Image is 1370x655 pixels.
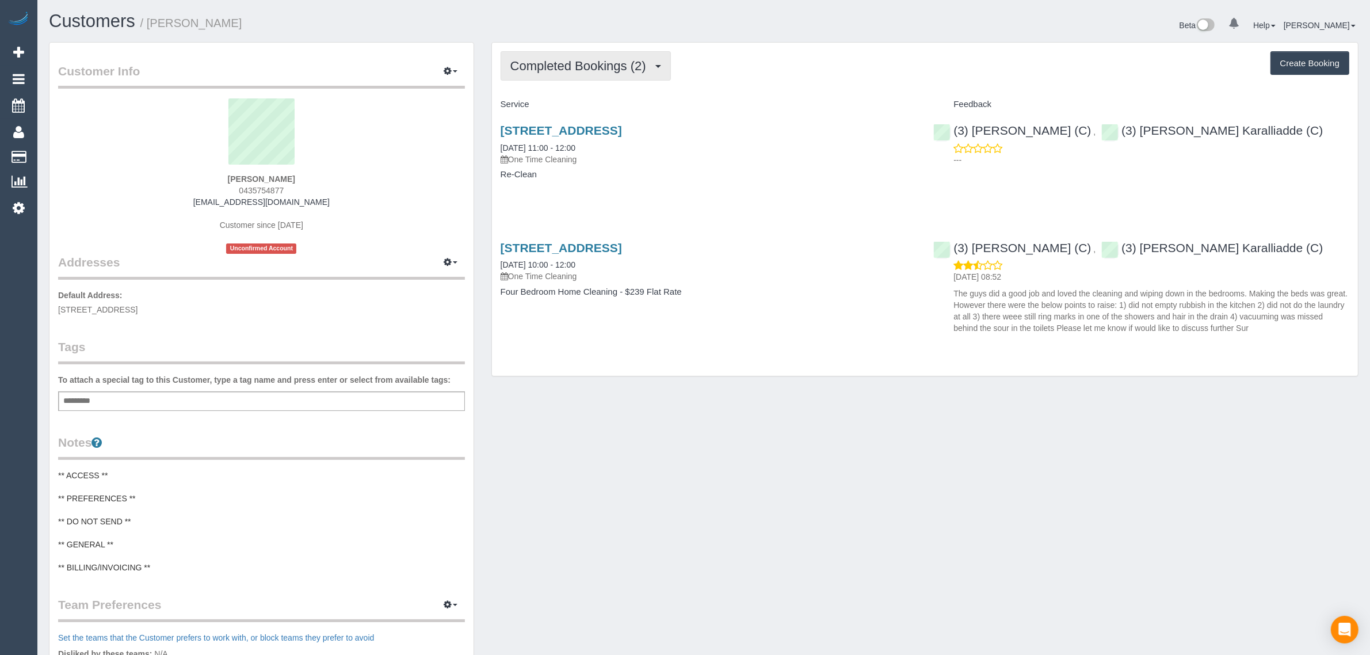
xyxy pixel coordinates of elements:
h4: Re-Clean [501,170,917,180]
a: (3) [PERSON_NAME] (C) [933,241,1091,254]
div: Open Intercom Messenger [1331,616,1358,643]
a: [EMAIL_ADDRESS][DOMAIN_NAME] [193,197,330,207]
label: To attach a special tag to this Customer, type a tag name and press enter or select from availabl... [58,374,451,386]
h4: Four Bedroom Home Cleaning - $239 Flat Rate [501,287,917,297]
a: [STREET_ADDRESS] [501,241,622,254]
button: Completed Bookings (2) [501,51,671,81]
legend: Team Preferences [58,596,465,622]
button: Create Booking [1270,51,1349,75]
legend: Notes [58,434,465,460]
legend: Customer Info [58,63,465,89]
a: (3) [PERSON_NAME] Karalliadde (C) [1101,241,1323,254]
h4: Feedback [933,100,1349,109]
a: Set the teams that the Customer prefers to work with, or block teams they prefer to avoid [58,633,374,642]
span: Completed Bookings (2) [510,59,652,73]
p: --- [953,154,1349,166]
img: New interface [1196,18,1215,33]
a: [DATE] 11:00 - 12:00 [501,143,575,153]
img: Automaid Logo [7,12,30,28]
p: One Time Cleaning [501,271,917,282]
span: [STREET_ADDRESS] [58,305,138,314]
h4: Service [501,100,917,109]
span: Customer since [DATE] [220,220,303,230]
a: (3) [PERSON_NAME] (C) [933,124,1091,137]
strong: [PERSON_NAME] [228,174,295,184]
span: , [1093,127,1096,136]
a: Customers [49,11,135,31]
p: The guys did a good job and loved the cleaning and wiping down in the bedrooms. Making the beds w... [953,288,1349,334]
a: [PERSON_NAME] [1284,21,1356,30]
legend: Tags [58,338,465,364]
label: Default Address: [58,290,123,301]
span: Unconfirmed Account [226,243,296,253]
a: Help [1253,21,1276,30]
p: [DATE] 08:52 [953,271,1349,283]
a: (3) [PERSON_NAME] Karalliadde (C) [1101,124,1323,137]
small: / [PERSON_NAME] [140,17,242,29]
span: , [1093,245,1096,254]
a: Beta [1180,21,1215,30]
a: [DATE] 10:00 - 12:00 [501,260,575,269]
a: [STREET_ADDRESS] [501,124,622,137]
span: 0435754877 [239,186,284,195]
p: One Time Cleaning [501,154,917,165]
